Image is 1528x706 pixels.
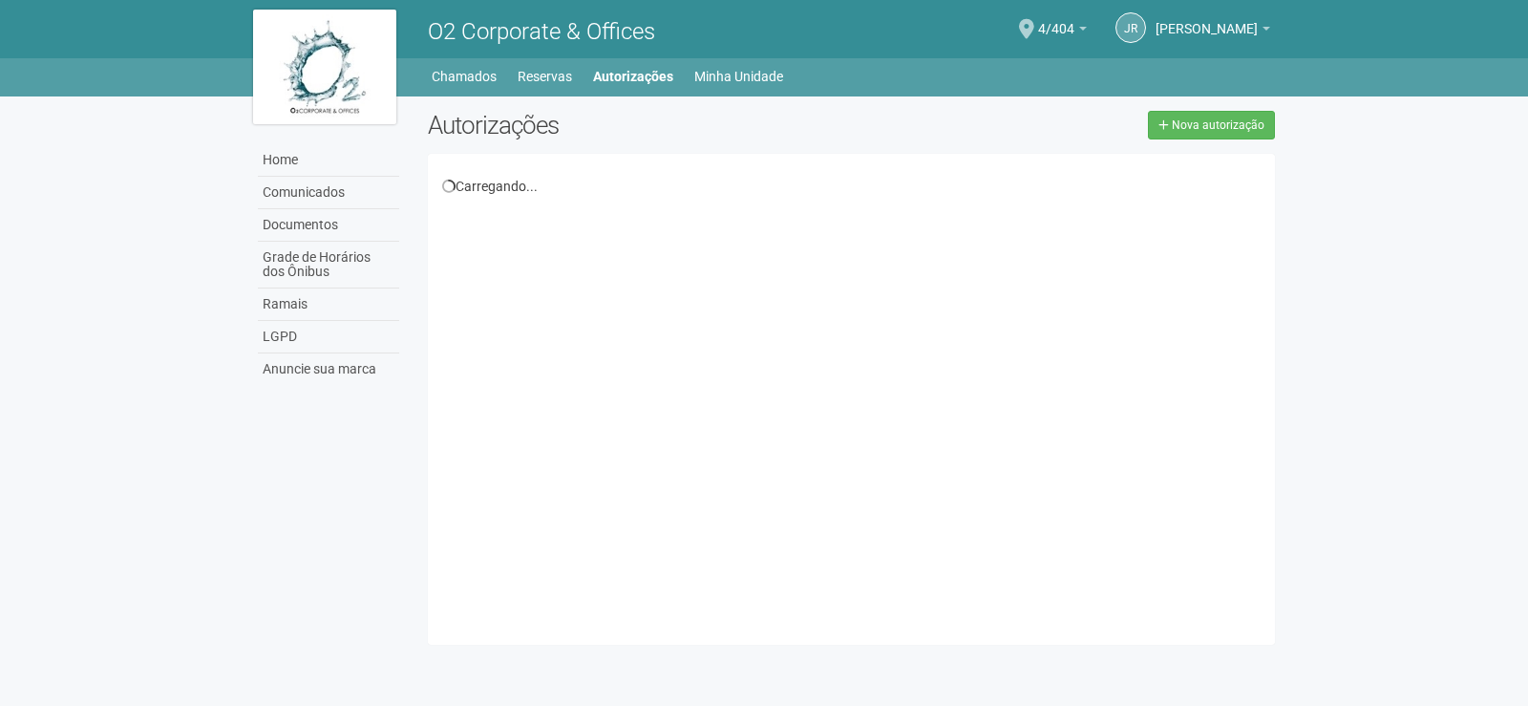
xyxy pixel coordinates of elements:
[1038,3,1074,36] span: 4/404
[593,63,673,90] a: Autorizações
[1115,12,1146,43] a: JR
[1156,24,1270,39] a: [PERSON_NAME]
[253,10,396,124] img: logo.jpg
[442,178,1261,195] div: Carregando...
[258,209,399,242] a: Documentos
[258,353,399,385] a: Anuncie sua marca
[1156,3,1258,36] span: Jacqueline Rosa Mendes Franco
[1172,118,1264,132] span: Nova autorização
[428,18,655,45] span: O2 Corporate & Offices
[258,242,399,289] a: Grade de Horários dos Ônibus
[432,63,497,90] a: Chamados
[518,63,572,90] a: Reservas
[694,63,783,90] a: Minha Unidade
[1148,111,1275,139] a: Nova autorização
[258,177,399,209] a: Comunicados
[428,111,837,139] h2: Autorizações
[1038,24,1087,39] a: 4/404
[258,321,399,353] a: LGPD
[258,289,399,321] a: Ramais
[258,144,399,177] a: Home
